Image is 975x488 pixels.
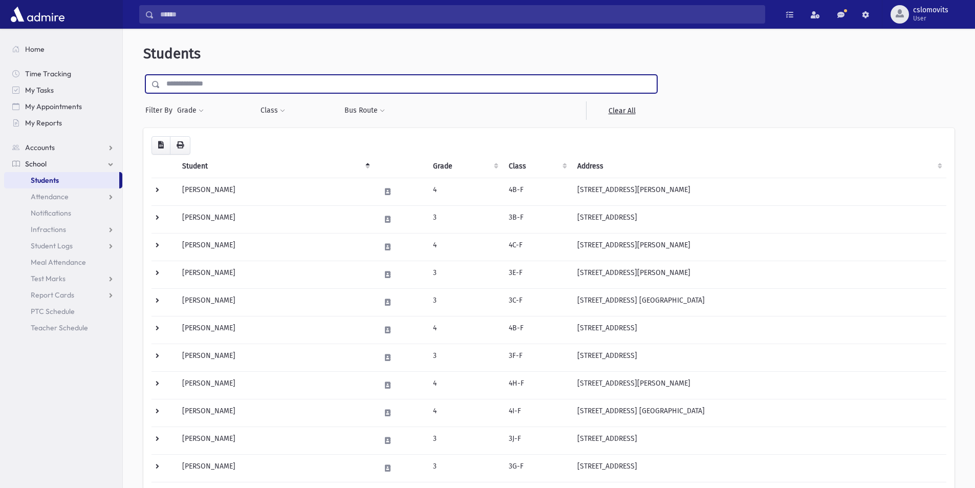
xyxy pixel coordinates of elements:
[31,307,75,316] span: PTC Schedule
[344,101,385,120] button: Bus Route
[427,427,503,454] td: 3
[176,261,374,288] td: [PERSON_NAME]
[145,105,177,116] span: Filter By
[31,290,74,300] span: Report Cards
[913,14,948,23] span: User
[427,316,503,344] td: 4
[4,221,122,238] a: Infractions
[4,66,122,82] a: Time Tracking
[427,261,503,288] td: 3
[25,86,54,95] span: My Tasks
[4,115,122,131] a: My Reports
[571,178,946,205] td: [STREET_ADDRESS][PERSON_NAME]
[4,205,122,221] a: Notifications
[571,371,946,399] td: [STREET_ADDRESS][PERSON_NAME]
[4,287,122,303] a: Report Cards
[31,192,69,201] span: Attendance
[25,69,71,78] span: Time Tracking
[503,316,571,344] td: 4B-F
[571,261,946,288] td: [STREET_ADDRESS][PERSON_NAME]
[260,101,286,120] button: Class
[503,454,571,482] td: 3G-F
[177,101,204,120] button: Grade
[503,205,571,233] td: 3B-F
[31,274,66,283] span: Test Marks
[176,205,374,233] td: [PERSON_NAME]
[427,344,503,371] td: 3
[4,82,122,98] a: My Tasks
[4,156,122,172] a: School
[913,6,948,14] span: cslomovits
[31,176,59,185] span: Students
[176,233,374,261] td: [PERSON_NAME]
[503,371,571,399] td: 4H-F
[4,320,122,336] a: Teacher Schedule
[4,303,122,320] a: PTC Schedule
[503,344,571,371] td: 3F-F
[4,270,122,287] a: Test Marks
[31,208,71,218] span: Notifications
[4,139,122,156] a: Accounts
[571,205,946,233] td: [STREET_ADDRESS]
[503,288,571,316] td: 3C-F
[427,454,503,482] td: 3
[4,188,122,205] a: Attendance
[25,159,47,168] span: School
[427,399,503,427] td: 4
[571,288,946,316] td: [STREET_ADDRESS] [GEOGRAPHIC_DATA]
[571,233,946,261] td: [STREET_ADDRESS][PERSON_NAME]
[176,155,374,178] th: Student: activate to sort column descending
[176,344,374,371] td: [PERSON_NAME]
[31,225,66,234] span: Infractions
[31,241,73,250] span: Student Logs
[25,118,62,128] span: My Reports
[31,258,86,267] span: Meal Attendance
[176,427,374,454] td: [PERSON_NAME]
[427,178,503,205] td: 4
[176,178,374,205] td: [PERSON_NAME]
[176,399,374,427] td: [PERSON_NAME]
[571,316,946,344] td: [STREET_ADDRESS]
[586,101,657,120] a: Clear All
[176,316,374,344] td: [PERSON_NAME]
[31,323,88,332] span: Teacher Schedule
[427,233,503,261] td: 4
[427,155,503,178] th: Grade: activate to sort column ascending
[571,155,946,178] th: Address: activate to sort column ascending
[503,399,571,427] td: 4I-F
[151,136,170,155] button: CSV
[503,261,571,288] td: 3E-F
[170,136,190,155] button: Print
[176,371,374,399] td: [PERSON_NAME]
[176,454,374,482] td: [PERSON_NAME]
[427,205,503,233] td: 3
[25,143,55,152] span: Accounts
[427,288,503,316] td: 3
[4,238,122,254] a: Student Logs
[571,344,946,371] td: [STREET_ADDRESS]
[503,427,571,454] td: 3J-F
[503,178,571,205] td: 4B-F
[154,5,765,24] input: Search
[4,41,122,57] a: Home
[503,233,571,261] td: 4C-F
[25,102,82,111] span: My Appointments
[176,288,374,316] td: [PERSON_NAME]
[8,4,67,25] img: AdmirePro
[4,172,119,188] a: Students
[571,427,946,454] td: [STREET_ADDRESS]
[427,371,503,399] td: 4
[143,45,201,62] span: Students
[4,254,122,270] a: Meal Attendance
[503,155,571,178] th: Class: activate to sort column ascending
[25,45,45,54] span: Home
[4,98,122,115] a: My Appointments
[571,399,946,427] td: [STREET_ADDRESS] [GEOGRAPHIC_DATA]
[571,454,946,482] td: [STREET_ADDRESS]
